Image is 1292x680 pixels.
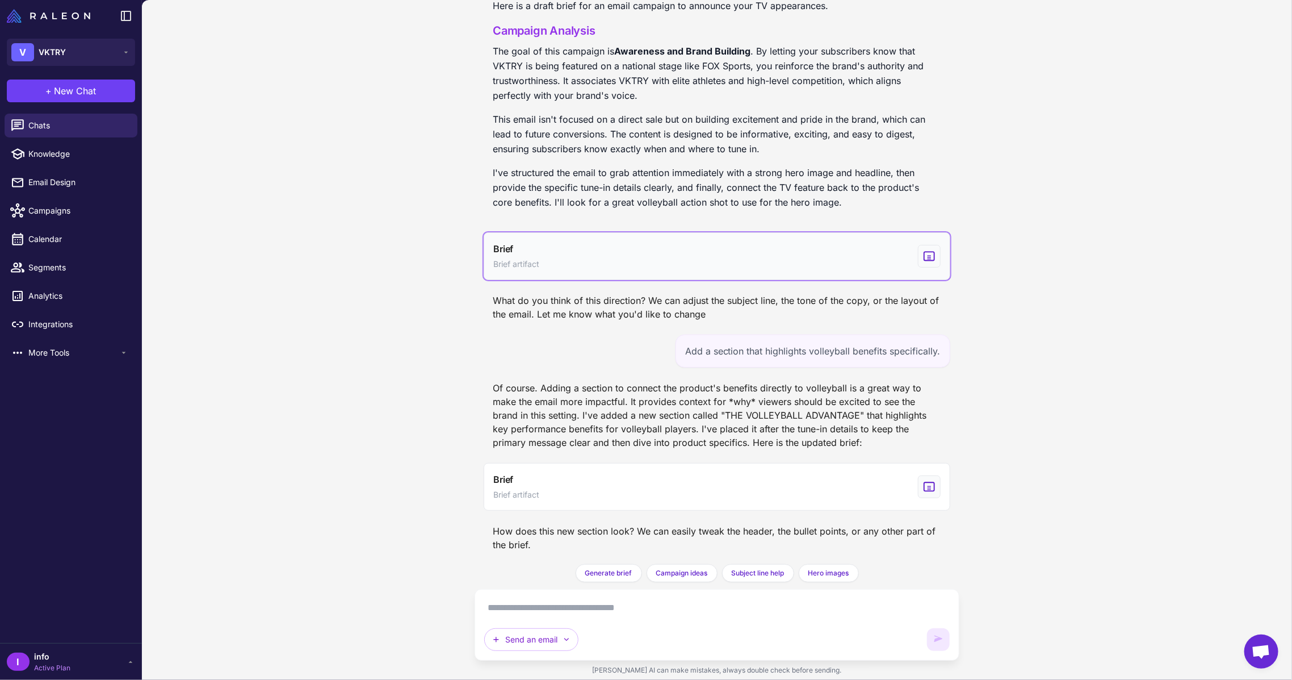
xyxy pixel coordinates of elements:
span: Campaigns [28,205,128,217]
span: Email Design [28,176,128,189]
strong: Awareness and Brand Building [614,45,750,57]
a: Calendar [5,227,137,251]
p: This email isn't focused on a direct sale but on building excitement and pride in the brand, whic... [493,112,941,156]
span: + [46,84,52,98]
span: VKTRY [39,46,66,59]
span: Integrations [28,318,128,331]
p: The goal of this campaign is . By letting your subscribers know that VKTRY is being featured on a... [493,44,941,103]
button: View generated Brief [484,232,950,280]
span: Active Plan [34,663,70,673]
div: Add a section that highlights volleyball benefits specifically. [676,335,950,368]
button: View generated Brief [484,463,950,511]
a: Email Design [5,170,137,194]
div: How does this new section look? We can easily tweak the header, the bullet points, or any other p... [484,520,950,556]
h3: Campaign Analysis [493,22,941,39]
a: Campaigns [5,199,137,223]
span: Brief [493,473,513,486]
button: Campaign ideas [647,564,718,582]
a: Segments [5,256,137,279]
img: Raleon Logo [7,9,90,23]
div: I [7,653,30,671]
button: Subject line help [722,564,794,582]
span: Campaign ideas [656,568,708,578]
a: Analytics [5,284,137,308]
span: Hero images [808,568,849,578]
span: New Chat [54,84,97,98]
div: What do you think of this direction? We can adjust the subject line, the tone of the copy, or the... [484,289,950,326]
span: Analytics [28,290,128,302]
span: info [34,650,70,663]
button: Hero images [799,564,859,582]
a: Chats [5,114,137,137]
span: Brief artifact [493,489,539,501]
span: More Tools [28,347,119,359]
button: +New Chat [7,80,135,102]
a: Open chat [1244,635,1278,669]
button: Generate brief [576,564,642,582]
span: Brief [493,242,513,256]
div: [PERSON_NAME] AI can make mistakes, always double check before sending. [475,661,959,680]
button: VVKTRY [7,39,135,66]
span: Segments [28,261,128,274]
span: Calendar [28,233,128,245]
a: Knowledge [5,142,137,166]
div: V [11,43,34,61]
span: Chats [28,119,128,132]
div: Of course. Adding a section to connect the product's benefits directly to volleyball is a great w... [484,377,950,454]
button: Send an email [484,628,578,651]
span: Knowledge [28,148,128,160]
span: Generate brief [585,568,632,578]
p: I've structured the email to grab attention immediately with a strong hero image and headline, th... [493,165,941,210]
span: Brief artifact [493,258,539,270]
a: Integrations [5,312,137,336]
span: Subject line help [732,568,785,578]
